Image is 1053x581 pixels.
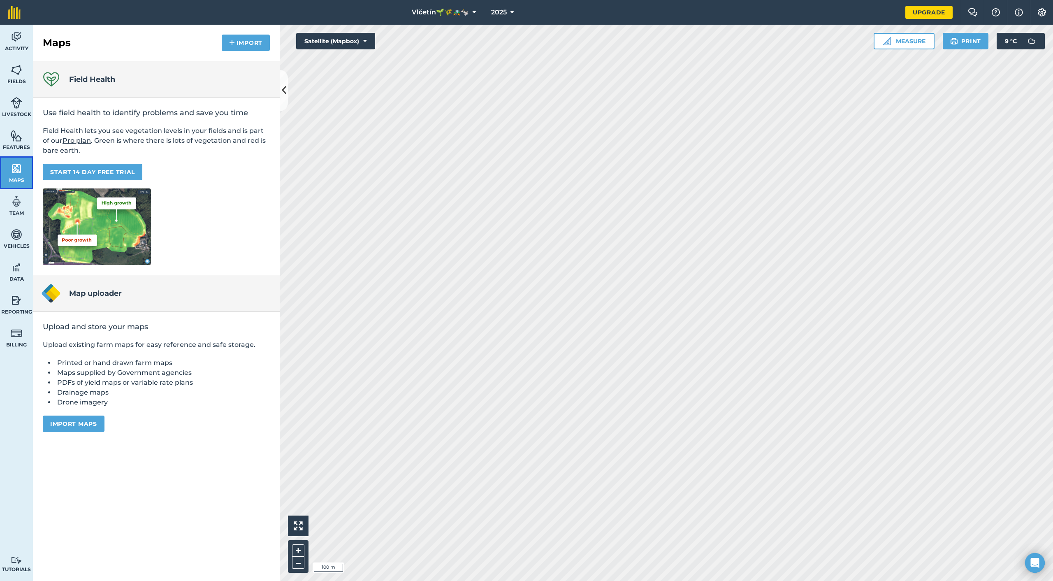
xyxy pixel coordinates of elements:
img: svg+xml;base64,PD94bWwgdmVyc2lvbj0iMS4wIiBlbmNvZGluZz0idXRmLTgiPz4KPCEtLSBHZW5lcmF0b3I6IEFkb2JlIE... [1023,33,1040,49]
img: svg+xml;base64,PHN2ZyB4bWxucz0iaHR0cDovL3d3dy53My5vcmcvMjAwMC9zdmciIHdpZHRoPSI1NiIgaGVpZ2h0PSI2MC... [11,64,22,76]
button: Print [943,33,989,49]
img: Four arrows, one pointing top left, one top right, one bottom right and the last bottom left [294,521,303,530]
img: Map uploader logo [41,284,61,303]
li: Printed or hand drawn farm maps [55,358,270,368]
li: Maps supplied by Government agencies [55,368,270,378]
img: svg+xml;base64,PHN2ZyB4bWxucz0iaHR0cDovL3d3dy53My5vcmcvMjAwMC9zdmciIHdpZHRoPSIxNyIgaGVpZ2h0PSIxNy... [1015,7,1023,17]
span: Vlčetín🌱🌾🚜🐄 [412,7,469,17]
button: – [292,557,304,569]
img: fieldmargin Logo [8,6,21,19]
li: PDFs of yield maps or variable rate plans [55,378,270,388]
img: A cog icon [1037,8,1047,16]
h4: Field Health [69,74,115,85]
img: svg+xml;base64,PD94bWwgdmVyc2lvbj0iMS4wIiBlbmNvZGluZz0idXRmLTgiPz4KPCEtLSBHZW5lcmF0b3I6IEFkb2JlIE... [11,261,22,274]
img: Two speech bubbles overlapping with the left bubble in the forefront [968,8,978,16]
a: Upgrade [905,6,953,19]
h2: Use field health to identify problems and save you time [43,108,270,118]
button: Satellite (Mapbox) [296,33,375,49]
img: svg+xml;base64,PHN2ZyB4bWxucz0iaHR0cDovL3d3dy53My5vcmcvMjAwMC9zdmciIHdpZHRoPSI1NiIgaGVpZ2h0PSI2MC... [11,130,22,142]
img: svg+xml;base64,PD94bWwgdmVyc2lvbj0iMS4wIiBlbmNvZGluZz0idXRmLTgiPz4KPCEtLSBHZW5lcmF0b3I6IEFkb2JlIE... [11,195,22,208]
a: START 14 DAY FREE TRIAL [43,164,142,180]
a: Pro plan [63,137,91,144]
h2: Upload and store your maps [43,322,270,332]
p: Upload existing farm maps for easy reference and safe storage. [43,340,270,350]
span: 2025 [491,7,507,17]
img: svg+xml;base64,PD94bWwgdmVyc2lvbj0iMS4wIiBlbmNvZGluZz0idXRmLTgiPz4KPCEtLSBHZW5lcmF0b3I6IEFkb2JlIE... [11,97,22,109]
div: Open Intercom Messenger [1025,553,1045,573]
button: Import [222,35,270,51]
h2: Maps [43,36,71,49]
img: svg+xml;base64,PD94bWwgdmVyc2lvbj0iMS4wIiBlbmNvZGluZz0idXRmLTgiPz4KPCEtLSBHZW5lcmF0b3I6IEFkb2JlIE... [11,556,22,564]
img: A question mark icon [991,8,1001,16]
button: 9 °C [997,33,1045,49]
img: svg+xml;base64,PD94bWwgdmVyc2lvbj0iMS4wIiBlbmNvZGluZz0idXRmLTgiPz4KPCEtLSBHZW5lcmF0b3I6IEFkb2JlIE... [11,31,22,43]
h4: Map uploader [69,288,122,299]
p: Field Health lets you see vegetation levels in your fields and is part of our . Green is where th... [43,126,270,156]
img: svg+xml;base64,PHN2ZyB4bWxucz0iaHR0cDovL3d3dy53My5vcmcvMjAwMC9zdmciIHdpZHRoPSI1NiIgaGVpZ2h0PSI2MC... [11,163,22,175]
button: Measure [874,33,935,49]
img: Ruler icon [883,37,891,45]
img: svg+xml;base64,PHN2ZyB4bWxucz0iaHR0cDovL3d3dy53My5vcmcvMjAwMC9zdmciIHdpZHRoPSIxNCIgaGVpZ2h0PSIyNC... [229,38,235,48]
li: Drone imagery [55,397,270,407]
button: Import maps [43,416,104,432]
img: svg+xml;base64,PD94bWwgdmVyc2lvbj0iMS4wIiBlbmNvZGluZz0idXRmLTgiPz4KPCEtLSBHZW5lcmF0b3I6IEFkb2JlIE... [11,327,22,339]
span: 9 ° C [1005,33,1017,49]
button: + [292,544,304,557]
img: svg+xml;base64,PD94bWwgdmVyc2lvbj0iMS4wIiBlbmNvZGluZz0idXRmLTgiPz4KPCEtLSBHZW5lcmF0b3I6IEFkb2JlIE... [11,228,22,241]
img: svg+xml;base64,PD94bWwgdmVyc2lvbj0iMS4wIiBlbmNvZGluZz0idXRmLTgiPz4KPCEtLSBHZW5lcmF0b3I6IEFkb2JlIE... [11,294,22,307]
li: Drainage maps [55,388,270,397]
img: svg+xml;base64,PHN2ZyB4bWxucz0iaHR0cDovL3d3dy53My5vcmcvMjAwMC9zdmciIHdpZHRoPSIxOSIgaGVpZ2h0PSIyNC... [950,36,958,46]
